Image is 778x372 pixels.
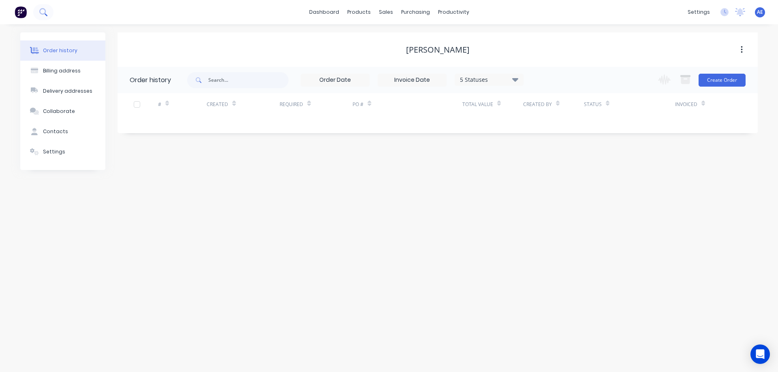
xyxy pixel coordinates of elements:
[43,87,92,95] div: Delivery addresses
[43,148,65,155] div: Settings
[406,45,470,55] div: [PERSON_NAME]
[20,81,105,101] button: Delivery addresses
[378,74,446,86] input: Invoice Date
[305,6,343,18] a: dashboard
[434,6,473,18] div: productivity
[43,67,81,74] div: Billing address
[462,101,493,108] div: Total Value
[20,121,105,142] button: Contacts
[584,101,602,108] div: Status
[130,75,171,85] div: Order history
[158,93,207,115] div: #
[20,40,105,61] button: Order history
[280,93,353,115] div: Required
[462,93,523,115] div: Total Value
[43,47,77,54] div: Order history
[757,9,763,16] span: AE
[699,74,746,87] button: Create Order
[208,72,289,88] input: Search...
[301,74,369,86] input: Order Date
[675,101,697,108] div: Invoiced
[397,6,434,18] div: purchasing
[523,93,584,115] div: Created By
[207,93,280,115] div: Created
[353,93,462,115] div: PO #
[353,101,363,108] div: PO #
[20,142,105,162] button: Settings
[684,6,714,18] div: settings
[15,6,27,18] img: Factory
[158,101,161,108] div: #
[675,93,724,115] div: Invoiced
[20,101,105,121] button: Collaborate
[375,6,397,18] div: sales
[455,75,523,84] div: 5 Statuses
[750,344,770,364] div: Open Intercom Messenger
[207,101,228,108] div: Created
[280,101,303,108] div: Required
[43,128,68,135] div: Contacts
[343,6,375,18] div: products
[584,93,675,115] div: Status
[523,101,552,108] div: Created By
[43,108,75,115] div: Collaborate
[20,61,105,81] button: Billing address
